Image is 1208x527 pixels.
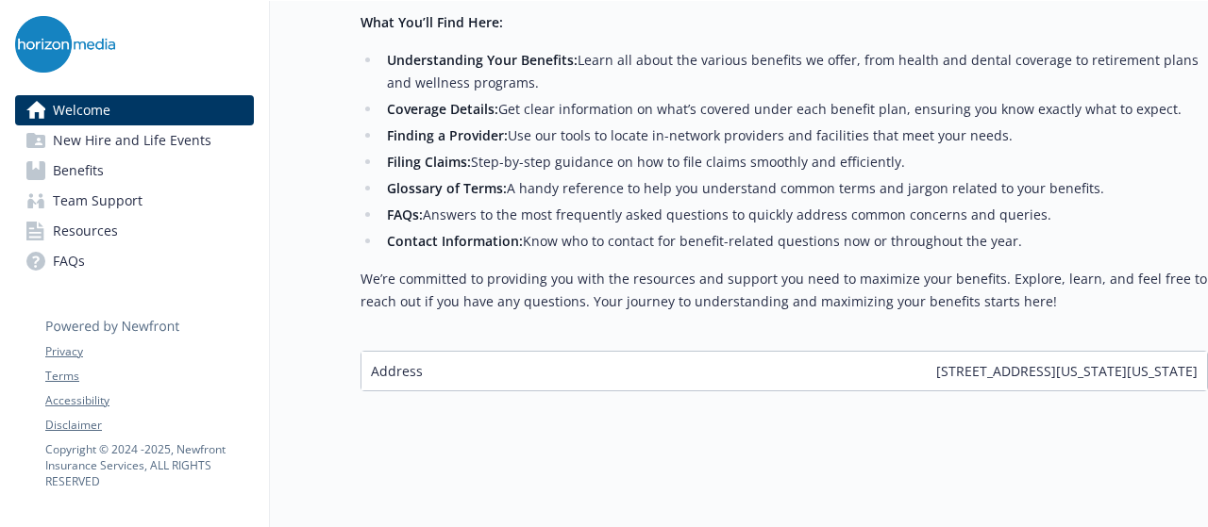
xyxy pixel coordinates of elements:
a: Terms [45,368,253,385]
strong: Filing Claims: [387,153,471,171]
span: New Hire and Life Events [53,125,211,156]
a: New Hire and Life Events [15,125,254,156]
strong: Coverage Details: [387,100,498,118]
strong: What You’ll Find Here: [361,13,503,31]
li: Step-by-step guidance on how to file claims smoothly and efficiently. [381,151,1208,173]
span: Address [371,361,423,381]
strong: Understanding Your Benefits: [387,51,578,69]
p: We’re committed to providing you with the resources and support you need to maximize your benefit... [361,268,1208,313]
a: FAQs [15,246,254,276]
li: Know who to contact for benefit-related questions now or throughout the year. [381,230,1208,253]
span: FAQs [53,246,85,276]
a: Team Support [15,186,254,216]
span: Resources [53,216,118,246]
a: Privacy [45,343,253,360]
li: Answers to the most frequently asked questions to quickly address common concerns and queries. [381,204,1208,226]
strong: FAQs: [387,206,423,223]
strong: Finding a Provider: [387,126,508,144]
li: Learn all about the various benefits we offer, from health and dental coverage to retirement plan... [381,49,1208,94]
span: [STREET_ADDRESS][US_STATE][US_STATE] [936,361,1198,381]
li: Get clear information on what’s covered under each benefit plan, ensuring you know exactly what t... [381,98,1208,121]
strong: Contact Information: [387,232,523,250]
span: Benefits [53,156,104,186]
strong: Glossary of Terms: [387,179,507,197]
li: A handy reference to help you understand common terms and jargon related to your benefits. [381,177,1208,200]
a: Resources [15,216,254,246]
li: Use our tools to locate in-network providers and facilities that meet your needs. [381,124,1208,147]
a: Disclaimer [45,417,253,434]
span: Team Support [53,186,143,216]
p: Copyright © 2024 - 2025 , Newfront Insurance Services, ALL RIGHTS RESERVED [45,441,253,489]
span: Welcome [53,95,110,125]
a: Accessibility [45,392,253,409]
a: Welcome [15,95,254,125]
a: Benefits [15,156,254,186]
